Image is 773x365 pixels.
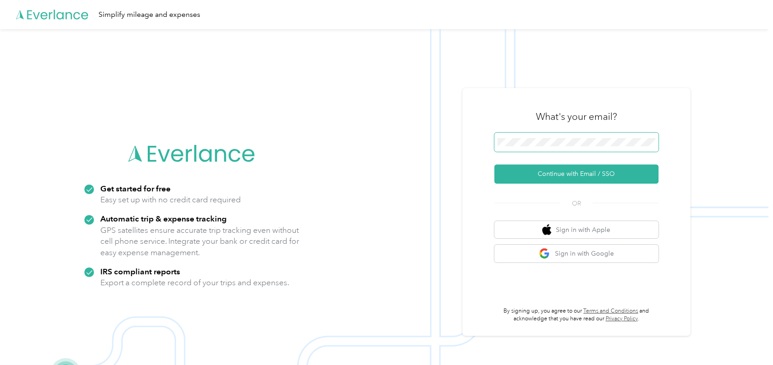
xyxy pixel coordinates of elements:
[100,267,180,276] strong: IRS compliant reports
[494,165,659,184] button: Continue with Email / SSO
[100,277,289,288] p: Export a complete record of your trips and expenses.
[539,248,550,259] img: google logo
[536,110,617,123] h3: What's your email?
[100,194,241,206] p: Easy set up with no credit card required
[99,9,200,21] div: Simplify mileage and expenses
[494,221,659,239] button: apple logoSign in with Apple
[494,245,659,262] button: google logoSign in with Google
[494,307,659,323] p: By signing up, you agree to our and acknowledge that you have read our .
[542,224,551,236] img: apple logo
[100,225,300,258] p: GPS satellites ensure accurate trip tracking even without cell phone service. Integrate your bank...
[606,315,638,322] a: Privacy Policy
[560,199,592,208] span: OR
[100,214,227,223] strong: Automatic trip & expense tracking
[100,184,171,193] strong: Get started for free
[583,308,638,314] a: Terms and Conditions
